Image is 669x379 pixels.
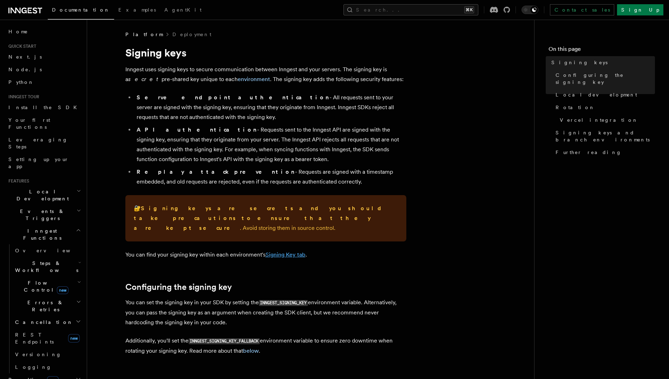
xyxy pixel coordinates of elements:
[553,126,655,146] a: Signing keys and branch environments
[556,91,637,98] span: Local development
[6,153,83,173] a: Setting up your app
[556,129,655,143] span: Signing keys and branch environments
[6,178,29,184] span: Features
[137,94,329,101] strong: Serve endpoint authentication
[12,296,83,316] button: Errors & Retries
[125,282,232,292] a: Configuring the signing key
[6,63,83,76] a: Node.js
[6,227,76,241] span: Inngest Functions
[12,279,77,293] span: Flow Control
[137,168,295,175] strong: Replay attack prevention
[6,25,83,38] a: Home
[15,248,87,253] span: Overview
[550,4,614,15] a: Contact sales
[125,298,406,327] p: You can set the signing key in your SDK by setting the environment variable. Alternatively, you c...
[6,114,83,133] a: Your first Functions
[128,76,162,82] em: secret
[48,2,114,20] a: Documentation
[135,167,406,187] li: - Requests are signed with a timestamp embedded, and old requests are rejected, even if the reque...
[125,31,163,38] span: Platform
[15,364,52,370] span: Logging
[12,299,76,313] span: Errors & Retries
[172,31,211,38] a: Deployment
[6,44,36,49] span: Quick start
[6,94,39,100] span: Inngest tour
[12,316,83,328] button: Cancellation
[553,69,655,88] a: Configuring the signing key
[6,133,83,153] a: Leveraging Steps
[12,348,83,361] a: Versioning
[135,125,406,164] li: - Requests sent to the Inngest API are signed with the signing key, ensuring that they originate ...
[238,76,270,82] a: environment
[164,7,202,13] span: AgentKit
[553,88,655,101] a: Local development
[6,101,83,114] a: Install the SDK
[549,45,655,56] h4: On this page
[6,76,83,88] a: Python
[160,2,206,19] a: AgentKit
[15,332,54,345] span: REST Endpoints
[8,67,42,72] span: Node.js
[118,7,156,13] span: Examples
[135,93,406,122] li: - All requests sent to your server are signed with the signing key, ensuring that they originate ...
[52,7,110,13] span: Documentation
[617,4,663,15] a: Sign Up
[522,6,538,14] button: Toggle dark mode
[12,257,83,277] button: Steps & Workflows
[8,79,34,85] span: Python
[8,137,68,149] span: Leveraging Steps
[12,277,83,296] button: Flow Controlnew
[259,300,308,306] code: INNGEST_SIGNING_KEY
[68,334,80,343] span: new
[343,4,478,15] button: Search...⌘K
[551,59,608,66] span: Signing keys
[549,56,655,69] a: Signing keys
[556,72,655,86] span: Configuring the signing key
[12,319,73,326] span: Cancellation
[12,244,83,257] a: Overview
[189,338,260,344] code: INNGEST_SIGNING_KEY_FALLBACK
[8,54,42,60] span: Next.js
[8,105,81,110] span: Install the SDK
[125,46,406,59] h1: Signing keys
[8,117,50,130] span: Your first Functions
[464,6,474,13] kbd: ⌘K
[125,250,406,260] p: You can find your signing key within each environment's .
[8,28,28,35] span: Home
[6,188,77,202] span: Local Development
[265,251,306,258] a: Signing Key tab
[556,149,622,156] span: Further reading
[6,208,77,222] span: Events & Triggers
[12,260,78,274] span: Steps & Workflows
[8,157,69,169] span: Setting up your app
[125,65,406,84] p: Inngest uses signing keys to secure communication between Inngest and your servers. The signing k...
[560,117,638,124] span: Vercel integration
[137,126,257,133] strong: API authentication
[6,205,83,225] button: Events & Triggers
[6,185,83,205] button: Local Development
[134,205,387,231] strong: Signing keys are secrets and you should take precautions to ensure that they are kept secure
[12,361,83,373] a: Logging
[134,204,398,233] p: 🔐 . Avoid storing them in source control.
[114,2,160,19] a: Examples
[6,244,83,373] div: Inngest Functions
[125,336,406,356] p: Additionally, you'll set the environment variable to ensure zero downtime when rotating your sign...
[557,114,655,126] a: Vercel integration
[57,286,68,294] span: new
[556,104,595,111] span: Rotation
[12,328,83,348] a: REST Endpointsnew
[15,352,61,357] span: Versioning
[243,347,259,354] a: below
[6,51,83,63] a: Next.js
[553,101,655,114] a: Rotation
[6,225,83,244] button: Inngest Functions
[553,146,655,159] a: Further reading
